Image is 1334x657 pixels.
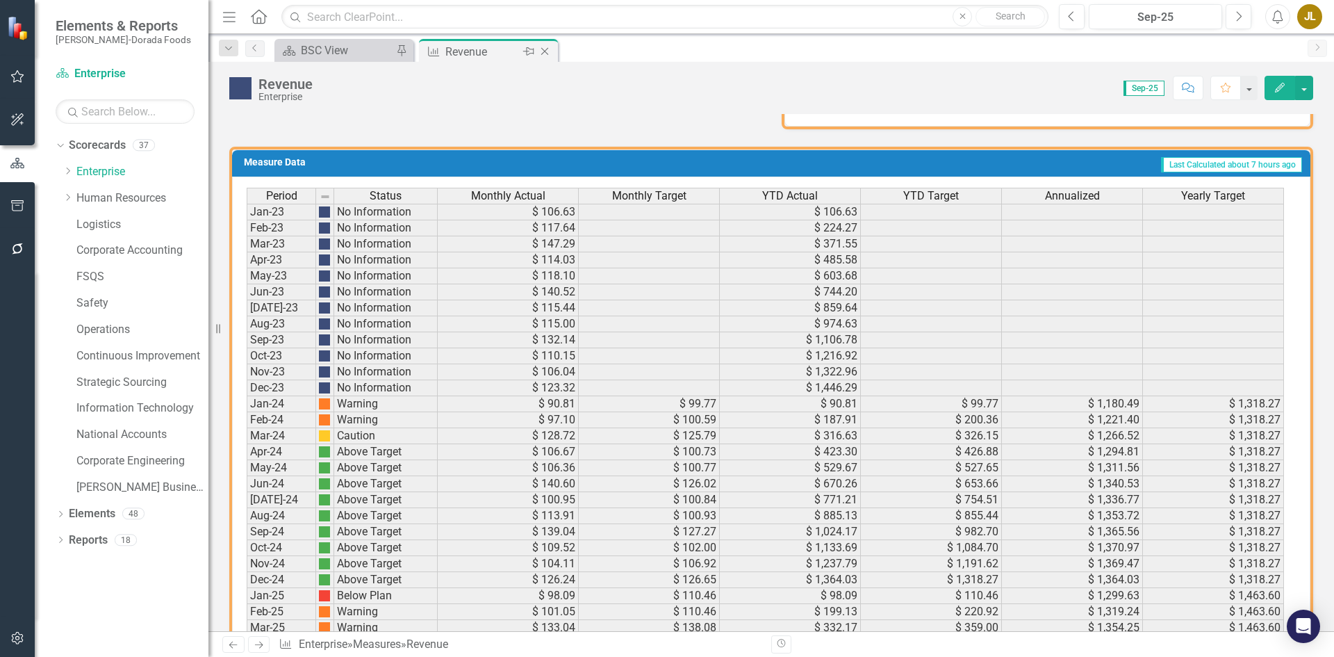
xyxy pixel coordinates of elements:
[1002,396,1143,412] td: $ 1,180.49
[299,638,347,651] a: Enterprise
[281,5,1048,29] input: Search ClearPoint...
[334,204,438,220] td: No Information
[1143,428,1284,444] td: $ 1,318.27
[247,508,316,524] td: Aug-24
[76,322,208,338] a: Operations
[266,190,297,202] span: Period
[720,556,861,572] td: $ 1,237.79
[720,492,861,508] td: $ 771.21
[1161,157,1302,172] span: Last Calculated about 7 hours ago
[1123,81,1164,96] span: Sep-25
[438,604,579,620] td: $ 101.05
[247,396,316,412] td: Jan-24
[579,444,720,460] td: $ 100.73
[1094,9,1217,26] div: Sep-25
[353,638,401,651] a: Measures
[1143,492,1284,508] td: $ 1,318.27
[438,364,579,380] td: $ 106.04
[438,268,579,284] td: $ 118.10
[762,190,818,202] span: YTD Actual
[1181,190,1245,202] span: Yearly Target
[720,236,861,252] td: $ 371.55
[319,462,330,473] img: png;base64,iVBORw0KGgoAAAANSUhEUgAAAFwAAABcCAMAAADUMSJqAAAAA1BMVEVNr1CdzNKbAAAAH0lEQVRoge3BgQAAAA...
[279,637,761,653] div: » »
[438,204,579,220] td: $ 106.63
[319,318,330,330] img: png;base64,iVBORw0KGgoAAAANSUhEUgAAAJYAAADIAQMAAAAwS4omAAAAA1BMVEU9TXnnx7PJAAAACXBIWXMAAA7EAAAOxA...
[334,380,438,396] td: No Information
[247,380,316,396] td: Dec-23
[76,480,208,496] a: [PERSON_NAME] Business Unit
[1143,460,1284,476] td: $ 1,318.27
[861,428,1002,444] td: $ 326.15
[438,236,579,252] td: $ 147.29
[612,190,686,202] span: Monthly Target
[1002,428,1143,444] td: $ 1,266.52
[334,604,438,620] td: Warning
[247,300,316,316] td: [DATE]-23
[996,10,1026,22] span: Search
[320,191,331,202] img: 8DAGhfEEPCf229AAAAAElFTkSuQmCC
[247,332,316,348] td: Sep-23
[1002,572,1143,588] td: $ 1,364.03
[247,428,316,444] td: Mar-24
[319,350,330,362] img: png;base64,iVBORw0KGgoAAAANSUhEUgAAAJYAAADIAQMAAAAwS4omAAAAA1BMVEU9TXnnx7PJAAAACXBIWXMAAA7EAAAOxA...
[334,300,438,316] td: No Information
[579,620,720,636] td: $ 138.08
[720,220,861,236] td: $ 224.27
[76,348,208,364] a: Continuous Improvement
[69,533,108,549] a: Reports
[115,534,137,546] div: 18
[301,42,393,59] div: BSC View
[334,332,438,348] td: No Information
[319,606,330,617] img: fScmebvnAAAAH0lEQVRoge3BgQAAAADDoPlTX+EAVQEAAAAAAAAA8BohbAABVJpSrwAAAABJRU5ErkJggg==
[438,492,579,508] td: $ 100.95
[247,348,316,364] td: Oct-23
[438,428,579,444] td: $ 128.72
[247,524,316,540] td: Sep-24
[438,284,579,300] td: $ 140.52
[319,270,330,282] img: png;base64,iVBORw0KGgoAAAANSUhEUgAAAJYAAADIAQMAAAAwS4omAAAAA1BMVEU9TXnnx7PJAAAACXBIWXMAAA7EAAAOxA...
[861,604,1002,620] td: $ 220.92
[1143,556,1284,572] td: $ 1,318.27
[438,620,579,636] td: $ 133.04
[56,66,195,82] a: Enterprise
[720,300,861,316] td: $ 859.64
[334,492,438,508] td: Above Target
[438,524,579,540] td: $ 139.04
[247,268,316,284] td: May-23
[720,540,861,556] td: $ 1,133.69
[76,269,208,285] a: FSQS
[579,476,720,492] td: $ 126.02
[334,252,438,268] td: No Information
[1089,4,1222,29] button: Sep-25
[579,556,720,572] td: $ 106.92
[334,588,438,604] td: Below Plan
[56,34,191,45] small: [PERSON_NAME]-Dorada Foods
[69,506,115,522] a: Elements
[247,316,316,332] td: Aug-23
[1002,476,1143,492] td: $ 1,340.53
[720,332,861,348] td: $ 1,106.78
[438,540,579,556] td: $ 109.52
[334,572,438,588] td: Above Target
[319,590,330,601] img: png;base64,iVBORw0KGgoAAAANSUhEUgAAAFwAAABcCAMAAADUMSJqAAAAA1BMVEX0QzYBWW+JAAAAH0lEQVRoge3BgQAAAA...
[1002,508,1143,524] td: $ 1,353.72
[334,620,438,636] td: Warning
[1143,540,1284,556] td: $ 1,318.27
[319,478,330,489] img: png;base64,iVBORw0KGgoAAAANSUhEUgAAAFwAAABcCAMAAADUMSJqAAAAA1BMVEVNr1CdzNKbAAAAH0lEQVRoge3BgQAAAA...
[1002,492,1143,508] td: $ 1,336.77
[579,396,720,412] td: $ 99.77
[861,508,1002,524] td: $ 855.44
[445,43,520,60] div: Revenue
[334,396,438,412] td: Warning
[1143,476,1284,492] td: $ 1,318.27
[861,620,1002,636] td: $ 359.00
[720,348,861,364] td: $ 1,216.92
[975,7,1045,26] button: Search
[1002,460,1143,476] td: $ 1,311.56
[334,444,438,460] td: Above Target
[720,476,861,492] td: $ 670.26
[334,284,438,300] td: No Information
[1002,524,1143,540] td: $ 1,365.56
[1297,4,1322,29] div: JL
